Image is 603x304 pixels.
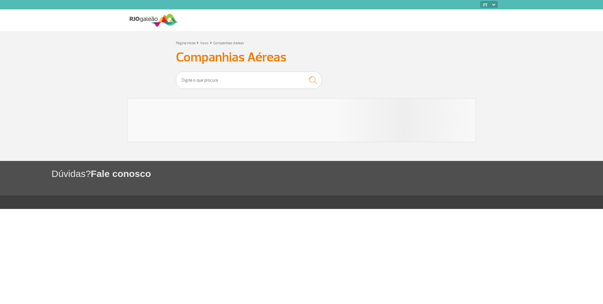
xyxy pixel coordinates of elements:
[52,167,603,180] h1: Dúvidas?
[176,41,195,45] a: Página Inicial
[176,72,322,89] input: Digite o que procura
[200,41,209,45] a: Voos
[91,168,151,179] span: Fale conosco
[176,50,427,65] h3: Companhias Aéreas
[210,39,212,46] a: >
[197,39,199,46] a: >
[213,41,244,45] a: Companhias Aéreas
